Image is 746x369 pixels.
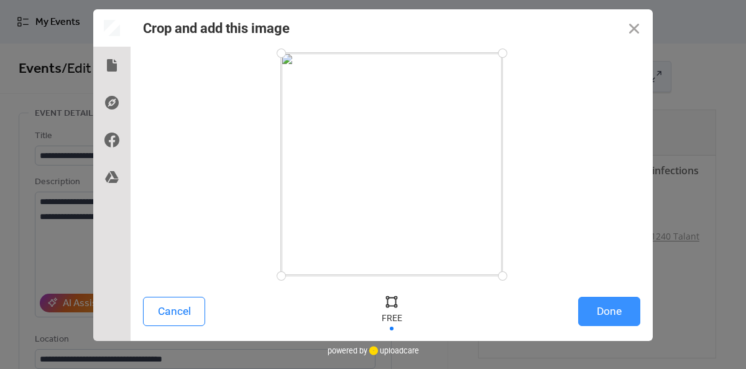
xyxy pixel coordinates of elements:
div: Facebook [93,121,131,159]
div: powered by [328,341,419,360]
div: Local Files [93,47,131,84]
div: Google Drive [93,159,131,196]
a: uploadcare [367,346,419,355]
div: Direct Link [93,84,131,121]
button: Done [578,297,640,326]
div: Crop and add this image [143,21,290,36]
button: Close [615,9,653,47]
div: Preview [93,9,131,47]
button: Cancel [143,297,205,326]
